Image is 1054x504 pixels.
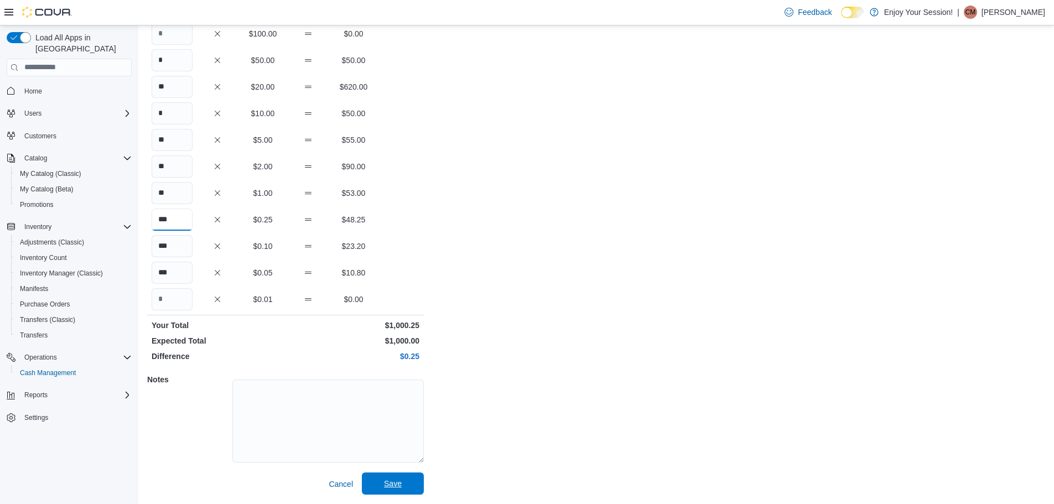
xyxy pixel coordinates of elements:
[11,181,136,197] button: My Catalog (Beta)
[333,81,374,92] p: $620.00
[324,473,357,495] button: Cancel
[152,320,283,331] p: Your Total
[20,269,103,278] span: Inventory Manager (Classic)
[2,409,136,425] button: Settings
[20,220,56,233] button: Inventory
[780,1,836,23] a: Feedback
[20,129,132,143] span: Customers
[242,81,283,92] p: $20.00
[15,251,71,264] a: Inventory Count
[242,108,283,119] p: $10.00
[7,79,132,455] nav: Complex example
[20,185,74,194] span: My Catalog (Beta)
[798,7,832,18] span: Feedback
[20,388,132,402] span: Reports
[15,267,107,280] a: Inventory Manager (Classic)
[15,298,75,311] a: Purchase Orders
[957,6,959,19] p: |
[242,267,283,278] p: $0.05
[24,87,42,96] span: Home
[152,351,283,362] p: Difference
[333,108,374,119] p: $50.00
[15,313,80,326] a: Transfers (Classic)
[22,7,72,18] img: Cova
[20,300,70,309] span: Purchase Orders
[15,198,58,211] a: Promotions
[152,102,193,124] input: Quantity
[2,350,136,365] button: Operations
[333,161,374,172] p: $90.00
[15,236,132,249] span: Adjustments (Classic)
[20,351,61,364] button: Operations
[20,107,132,120] span: Users
[2,128,136,144] button: Customers
[20,331,48,340] span: Transfers
[242,188,283,199] p: $1.00
[242,134,283,146] p: $5.00
[152,49,193,71] input: Quantity
[152,76,193,98] input: Quantity
[333,294,374,305] p: $0.00
[333,241,374,252] p: $23.20
[152,155,193,178] input: Quantity
[333,188,374,199] p: $53.00
[24,353,57,362] span: Operations
[11,281,136,297] button: Manifests
[152,235,193,257] input: Quantity
[362,472,424,495] button: Save
[24,109,41,118] span: Users
[152,182,193,204] input: Quantity
[841,7,864,18] input: Dark Mode
[964,6,977,19] div: Christina Mitchell
[11,328,136,343] button: Transfers
[242,161,283,172] p: $2.00
[11,297,136,312] button: Purchase Orders
[31,32,132,54] span: Load All Apps in [GEOGRAPHIC_DATA]
[24,132,56,141] span: Customers
[288,320,419,331] p: $1,000.25
[2,387,136,403] button: Reports
[11,166,136,181] button: My Catalog (Classic)
[242,294,283,305] p: $0.01
[2,106,136,121] button: Users
[333,28,374,39] p: $0.00
[242,28,283,39] p: $100.00
[20,129,61,143] a: Customers
[242,214,283,225] p: $0.25
[15,313,132,326] span: Transfers (Classic)
[242,241,283,252] p: $0.10
[24,413,48,422] span: Settings
[11,197,136,212] button: Promotions
[20,169,81,178] span: My Catalog (Classic)
[333,267,374,278] p: $10.80
[242,55,283,66] p: $50.00
[965,6,976,19] span: CM
[384,478,402,489] span: Save
[329,479,353,490] span: Cancel
[20,152,132,165] span: Catalog
[152,335,283,346] p: Expected Total
[20,84,132,98] span: Home
[20,284,48,293] span: Manifests
[15,298,132,311] span: Purchase Orders
[20,152,51,165] button: Catalog
[15,267,132,280] span: Inventory Manager (Classic)
[15,282,132,295] span: Manifests
[152,262,193,284] input: Quantity
[20,411,53,424] a: Settings
[20,200,54,209] span: Promotions
[20,220,132,233] span: Inventory
[24,391,48,399] span: Reports
[11,235,136,250] button: Adjustments (Classic)
[15,366,132,380] span: Cash Management
[288,335,419,346] p: $1,000.00
[11,312,136,328] button: Transfers (Classic)
[982,6,1045,19] p: [PERSON_NAME]
[24,222,51,231] span: Inventory
[2,150,136,166] button: Catalog
[11,365,136,381] button: Cash Management
[333,214,374,225] p: $48.25
[15,282,53,295] a: Manifests
[15,236,89,249] a: Adjustments (Classic)
[15,183,132,196] span: My Catalog (Beta)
